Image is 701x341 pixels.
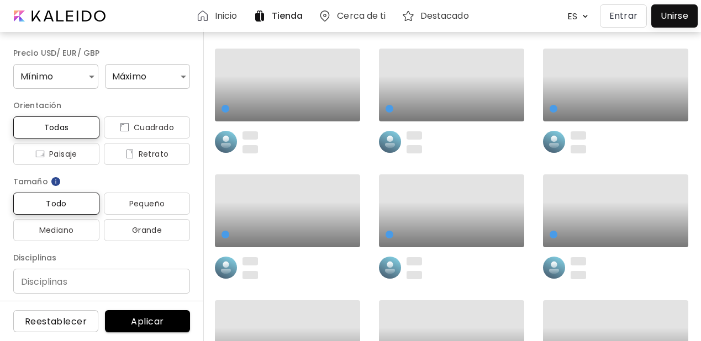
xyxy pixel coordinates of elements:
[651,4,698,28] a: Unirse
[562,7,579,26] div: ES
[113,147,181,161] span: Retrato
[113,197,181,210] span: Pequeño
[13,99,190,112] h6: Orientación
[13,251,190,264] h6: Disciplinas
[318,9,390,23] a: Cerca de ti
[253,9,308,23] a: Tienda
[22,223,91,237] span: Mediano
[215,12,238,20] h6: Inicio
[402,9,473,23] a: Destacado
[196,9,242,23] a: Inicio
[13,193,99,215] button: Todo
[50,176,61,187] img: info
[104,193,190,215] button: Pequeño
[125,150,134,158] img: icon
[579,11,591,22] img: arrow down
[105,64,190,89] div: Máximo
[13,310,98,332] button: Reestablecer
[13,116,99,138] button: Todas
[13,143,99,165] button: iconPaisaje
[13,64,98,89] div: Mínimo
[114,316,181,327] span: Aplicar
[105,310,190,332] button: Aplicar
[35,150,45,158] img: icon
[272,12,303,20] h6: Tienda
[113,223,181,237] span: Grande
[609,9,637,23] p: Entrar
[13,219,99,241] button: Mediano
[22,121,91,134] span: Todas
[13,175,190,188] h6: Tamaño
[600,4,651,28] a: Entrar
[600,4,647,28] button: Entrar
[104,143,190,165] button: iconRetrato
[120,123,129,132] img: icon
[337,12,386,20] h6: Cerca de ti
[420,12,469,20] h6: Destacado
[113,121,181,134] span: Cuadrado
[104,116,190,138] button: iconCuadrado
[13,46,190,60] h6: Precio USD/ EUR/ GBP
[22,147,91,161] span: Paisaje
[22,316,89,327] span: Reestablecer
[104,219,190,241] button: Grande
[22,197,91,210] span: Todo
